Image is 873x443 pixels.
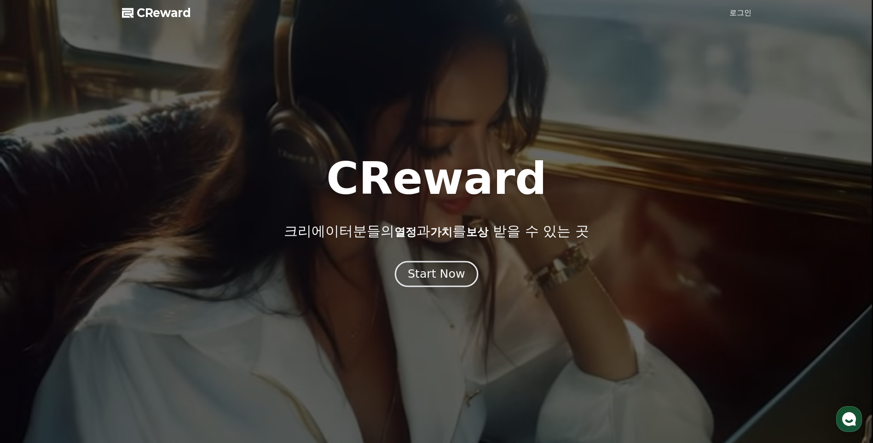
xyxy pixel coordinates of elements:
[84,306,95,314] span: 대화
[119,292,177,315] a: 설정
[3,292,61,315] a: 홈
[466,226,488,239] span: 보상
[395,261,478,287] button: Start Now
[142,306,153,313] span: 설정
[284,223,589,239] p: 크리에이터분들의 과 를 받을 수 있는 곳
[137,6,191,20] span: CReward
[729,7,752,18] a: 로그인
[408,266,465,282] div: Start Now
[397,271,476,280] a: Start Now
[122,6,191,20] a: CReward
[394,226,416,239] span: 열정
[430,226,452,239] span: 가치
[61,292,119,315] a: 대화
[326,157,547,201] h1: CReward
[29,306,35,313] span: 홈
